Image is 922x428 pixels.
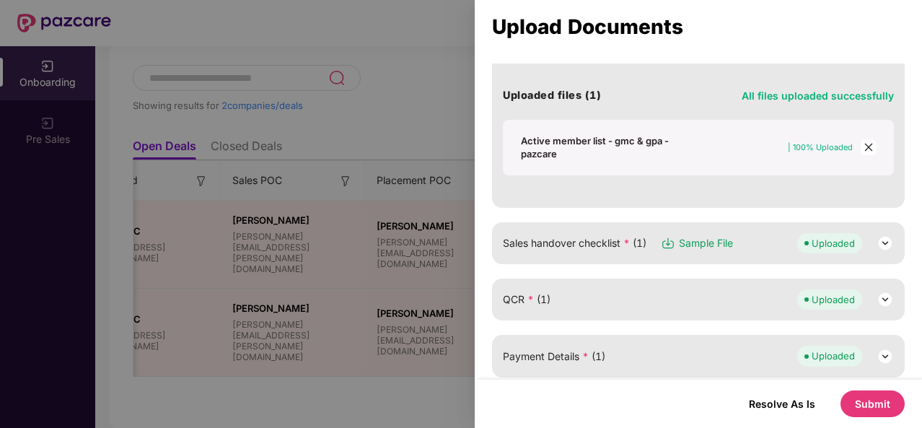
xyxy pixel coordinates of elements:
span: QCR (1) [503,292,550,307]
button: Resolve As Is [734,394,830,414]
div: Uploaded [812,349,855,363]
span: | 100% Uploaded [788,142,853,152]
img: svg+xml;base64,PHN2ZyB3aWR0aD0iMjQiIGhlaWdodD0iMjQiIHZpZXdCb3g9IjAgMCAyNCAyNCIgZmlsbD0ibm9uZSIgeG... [877,235,894,252]
span: Sample File [679,235,733,251]
img: svg+xml;base64,PHN2ZyB3aWR0aD0iMTYiIGhlaWdodD0iMTciIHZpZXdCb3g9IjAgMCAxNiAxNyIgZmlsbD0ibm9uZSIgeG... [661,236,675,250]
div: Uploaded [812,236,855,250]
span: Payment Details (1) [503,349,605,364]
button: Submit [840,390,905,417]
div: Uploaded [812,292,855,307]
div: Active member list - gmc & gpa - pazcare [521,134,703,160]
span: All files uploaded successfully [742,89,894,102]
div: Upload Documents [492,19,905,35]
h4: Uploaded files (1) [503,88,601,102]
img: svg+xml;base64,PHN2ZyB3aWR0aD0iMjQiIGhlaWdodD0iMjQiIHZpZXdCb3g9IjAgMCAyNCAyNCIgZmlsbD0ibm9uZSIgeG... [877,291,894,308]
span: close [861,139,877,155]
img: svg+xml;base64,PHN2ZyB3aWR0aD0iMjQiIGhlaWdodD0iMjQiIHZpZXdCb3g9IjAgMCAyNCAyNCIgZmlsbD0ibm9uZSIgeG... [877,348,894,365]
span: Sales handover checklist (1) [503,235,646,251]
